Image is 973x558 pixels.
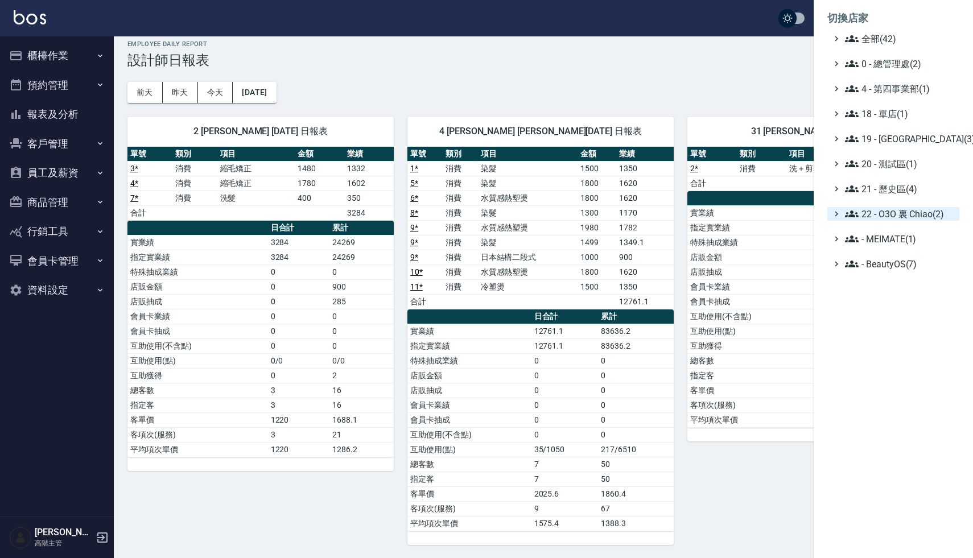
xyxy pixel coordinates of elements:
span: 4 - 第四事業部(1) [845,82,955,96]
span: 18 - 單店(1) [845,107,955,121]
span: 22 - O3O 裏 Chiao(2) [845,207,955,221]
span: - MEIMATE(1) [845,232,955,246]
span: 全部(42) [845,32,955,46]
span: 19 - [GEOGRAPHIC_DATA](3) [845,132,955,146]
span: - BeautyOS(7) [845,257,955,271]
span: 0 - 總管理處(2) [845,57,955,71]
li: 切換店家 [827,5,959,32]
span: 21 - 歷史區(4) [845,182,955,196]
span: 20 - 測試區(1) [845,157,955,171]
